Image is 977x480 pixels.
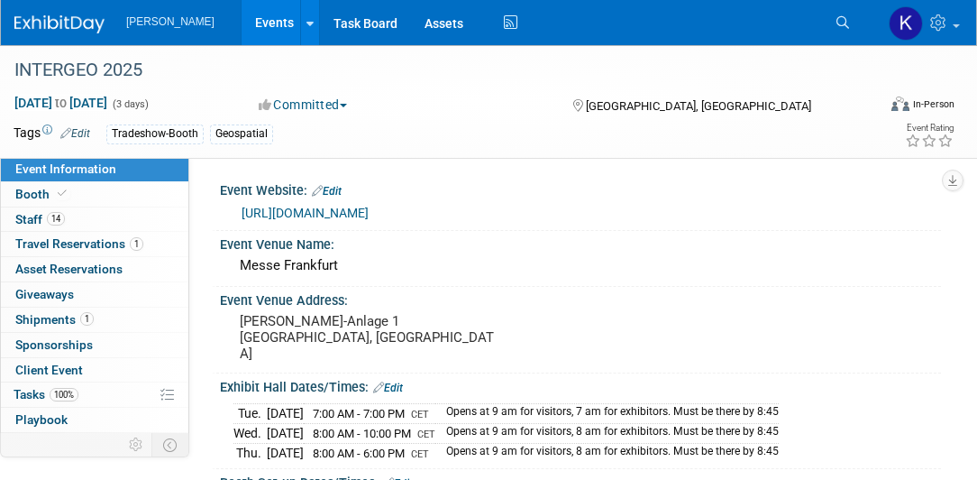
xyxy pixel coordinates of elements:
a: Playbook [1,408,188,432]
i: Booth reservation complete [58,189,67,198]
a: Booth [1,182,188,207]
img: Format-Inperson.png [891,97,909,111]
span: 14 [47,212,65,226]
span: Sponsorships [15,337,93,352]
span: Staff [15,212,65,226]
td: Opens at 9 am for visitors, 8 am for exhibitors. Must be there by 8:45 [435,443,779,462]
span: [PERSON_NAME] [126,15,215,28]
a: Sponsorships [1,333,188,357]
td: [DATE] [267,443,304,462]
div: INTERGEO 2025 [8,54,862,87]
span: 1 [80,312,94,326]
span: CET [411,409,429,420]
span: 8:00 AM - 6:00 PM [313,447,405,460]
td: Opens at 9 am for visitors, 7 am for exhibitors. Must be there by 8:45 [435,404,779,424]
div: Event Rating [905,124,954,133]
span: to [52,96,69,110]
div: Messe Frankfurt [233,252,927,280]
span: CET [417,429,435,440]
span: Client Event [15,363,83,377]
span: 8:00 AM - 10:00 PM [313,427,411,440]
span: Tasks [14,387,78,402]
button: Committed [252,96,354,114]
a: Edit [373,382,403,394]
a: Giveaways [1,282,188,307]
span: Playbook [15,412,68,427]
td: Toggle Event Tabs [152,433,189,457]
td: Opens at 9 am for visitors, 8 am for exhibitors. Must be there by 8:45 [435,424,779,444]
div: In-Person [912,97,954,111]
img: Kim Hansen [889,6,923,41]
a: Travel Reservations1 [1,232,188,256]
td: Thu. [233,443,267,462]
span: Booth [15,187,70,201]
span: Shipments [15,312,94,327]
a: Client Event [1,358,188,383]
span: [DATE] [DATE] [14,95,108,111]
a: Asset Reservations [1,257,188,282]
pre: [PERSON_NAME]-Anlage 1 [GEOGRAPHIC_DATA], [GEOGRAPHIC_DATA] [240,313,500,362]
a: Event Information [1,157,188,181]
span: CET [411,448,429,460]
td: Tags [14,124,90,144]
span: 7:00 AM - 7:00 PM [313,407,405,420]
a: Edit [312,185,342,198]
td: Personalize Event Tab Strip [121,433,152,457]
span: Asset Reservations [15,262,123,276]
span: Event Information [15,162,116,176]
span: Travel Reservations [15,236,143,251]
div: Event Website: [220,177,941,200]
div: Event Format [809,94,955,121]
td: [DATE] [267,404,304,424]
span: Giveaways [15,287,74,301]
td: [DATE] [267,424,304,444]
span: 1 [130,237,143,251]
span: [GEOGRAPHIC_DATA], [GEOGRAPHIC_DATA] [586,99,811,113]
td: Wed. [233,424,267,444]
span: 100% [50,388,78,402]
img: ExhibitDay [14,15,105,33]
div: Tradeshow-Booth [106,125,204,143]
a: Tasks100% [1,383,188,407]
span: (3 days) [111,98,149,110]
a: [URL][DOMAIN_NAME] [242,206,369,220]
div: Geospatial [210,125,273,143]
td: Tue. [233,404,267,424]
a: Edit [60,127,90,140]
div: Exhibit Hall Dates/Times: [220,374,941,397]
div: Event Venue Address: [220,287,941,309]
a: Shipments1 [1,308,188,332]
div: Event Venue Name: [220,231,941,254]
a: Staff14 [1,208,188,232]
